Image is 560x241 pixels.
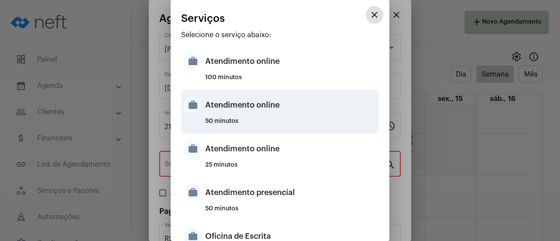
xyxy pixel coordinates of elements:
[205,118,377,131] div: 50 minutos
[181,31,379,39] p: Selecione o serviço abaixo:
[205,48,377,74] div: Atendimento online
[183,140,201,157] mat-icon: work
[181,13,225,24] span: Serviços
[183,184,201,201] mat-icon: work
[205,136,377,162] div: Atendimento online
[369,10,380,20] mat-icon: close
[183,52,201,70] mat-icon: work
[205,92,377,118] div: Atendimento online
[205,179,377,206] div: Atendimento presencial
[205,206,377,219] div: 50 minutos
[205,162,377,175] div: 25 minutos
[205,74,377,87] div: 100 minutos
[183,96,201,114] mat-icon: work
